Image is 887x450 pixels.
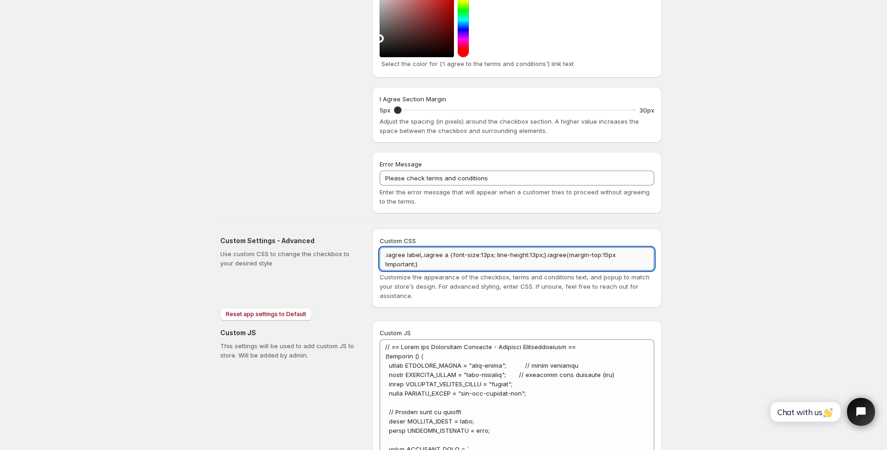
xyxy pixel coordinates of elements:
[760,390,883,434] iframe: Tidio Chat
[381,59,652,68] p: Select the color for ('I agree to the terms and conditions') link text
[380,188,650,205] span: Enter the error message that will appear when a customer tries to proceed without agreeing to the...
[380,273,650,299] span: Customize the appearance of the checkbox, terms and conditions text, and popup to match your stor...
[226,311,306,318] span: Reset app settings to Default
[380,329,411,337] span: Custom JS
[380,118,639,134] span: Adjust the spacing (in pixels) around the checkbox section. A higher value increases the space be...
[220,249,357,268] p: Use custom CSS to change the checkbox to your desired style
[380,237,416,245] span: Custom CSS
[380,95,446,103] span: I Agree Section Margin
[220,341,357,360] p: This settings will be used to add custom JS to store. Will be added by admin.
[380,106,390,115] p: 5px
[220,236,357,245] h2: Custom Settings - Advanced
[380,247,654,271] textarea: .iagree label,.iagree a {font-size:13px; line-height:13px;}.iagree{margin-top:15px !important;}
[220,328,357,337] h2: Custom JS
[220,308,312,321] button: Reset app settings to Default
[639,106,654,115] p: 30px
[380,160,422,168] span: Error Message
